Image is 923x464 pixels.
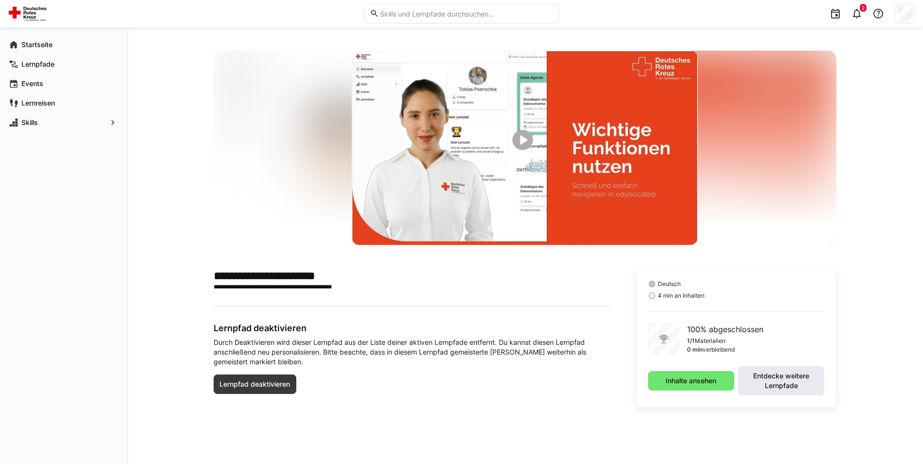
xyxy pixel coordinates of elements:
button: Entdecke weitere Lernpfade [738,366,824,395]
span: 4 min an Inhalten [658,292,705,300]
span: 2 [862,5,865,11]
p: 0 min [687,346,703,354]
span: Lernpfad deaktivieren [218,379,291,389]
input: Skills und Lernpfade durchsuchen… [379,9,553,18]
button: Inhalte ansehen [648,371,734,391]
p: 100% abgeschlossen [687,323,763,335]
button: Lernpfad deaktivieren [214,375,297,394]
p: 1/1 [687,337,695,345]
span: Durch Deaktivieren wird dieser Lernpfad aus der Liste deiner aktiven Lernpfade entfernt. Du kanns... [214,338,613,367]
span: Entdecke weitere Lernpfade [743,371,819,391]
span: Inhalte ansehen [664,376,718,386]
span: Deutsch [658,280,681,288]
p: Materialien [695,337,725,345]
p: verbleibend [703,346,735,354]
h3: Lernpfad deaktivieren [214,322,613,334]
